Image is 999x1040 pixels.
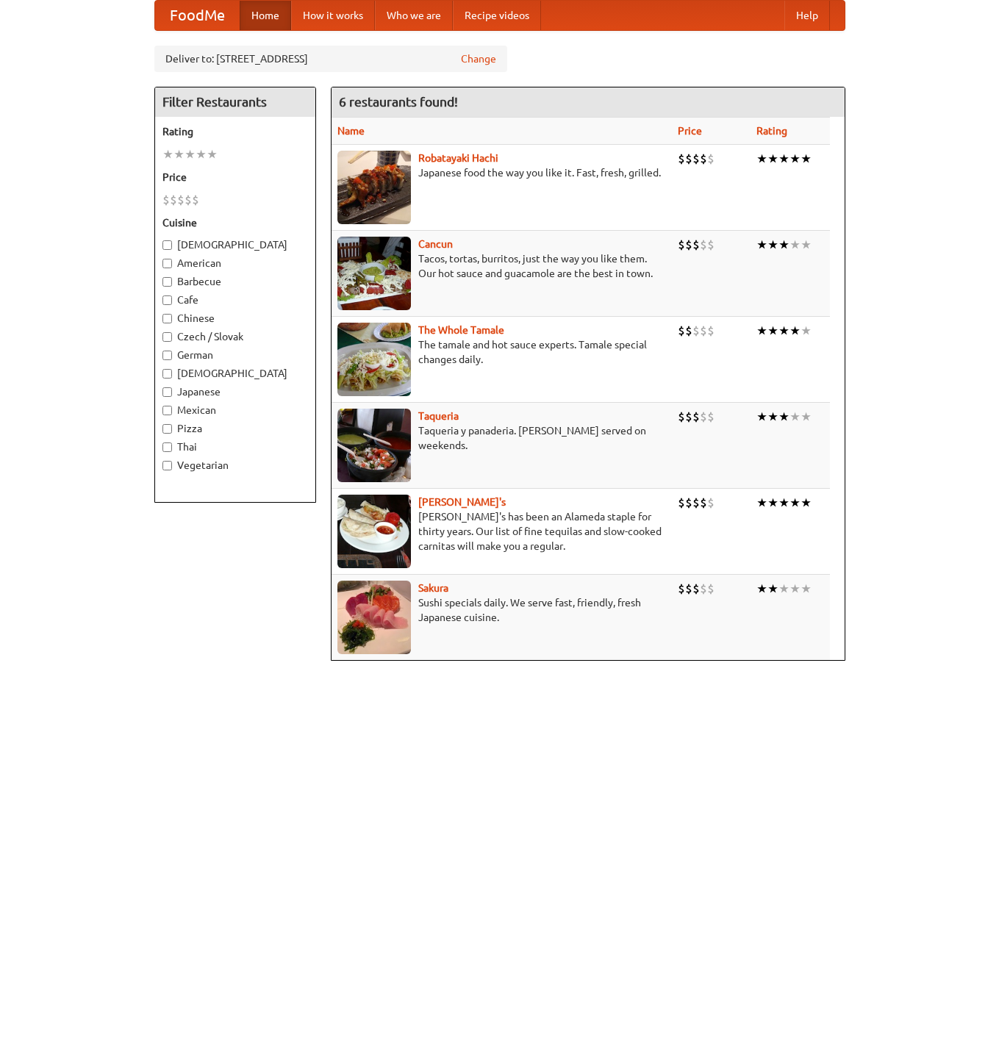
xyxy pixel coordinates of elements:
[162,259,172,268] input: American
[162,295,172,305] input: Cafe
[778,151,789,167] li: ★
[678,409,685,425] li: $
[784,1,830,30] a: Help
[707,237,715,253] li: $
[162,314,172,323] input: Chinese
[154,46,507,72] div: Deliver to: [STREET_ADDRESS]
[789,237,801,253] li: ★
[778,323,789,339] li: ★
[418,238,453,250] a: Cancun
[700,495,707,511] li: $
[418,152,498,164] a: Robatayaki Hachi
[162,256,308,270] label: American
[162,277,172,287] input: Barbecue
[700,581,707,597] li: $
[453,1,541,30] a: Recipe videos
[162,240,172,250] input: [DEMOGRAPHIC_DATA]
[789,581,801,597] li: ★
[162,384,308,399] label: Japanese
[337,151,411,224] img: robatayaki.jpg
[337,423,666,453] p: Taqueria y panaderia. [PERSON_NAME] served on weekends.
[756,495,767,511] li: ★
[162,348,308,362] label: German
[339,95,458,109] ng-pluralize: 6 restaurants found!
[756,125,787,137] a: Rating
[801,237,812,253] li: ★
[196,146,207,162] li: ★
[162,442,172,452] input: Thai
[789,409,801,425] li: ★
[337,595,666,625] p: Sushi specials daily. We serve fast, friendly, fresh Japanese cuisine.
[685,151,692,167] li: $
[155,1,240,30] a: FoodMe
[185,146,196,162] li: ★
[170,192,177,208] li: $
[700,237,707,253] li: $
[678,495,685,511] li: $
[678,125,702,137] a: Price
[162,461,172,470] input: Vegetarian
[162,215,308,230] h5: Cuisine
[337,581,411,654] img: sakura.jpg
[778,495,789,511] li: ★
[291,1,375,30] a: How it works
[461,51,496,66] a: Change
[685,409,692,425] li: $
[692,323,700,339] li: $
[801,409,812,425] li: ★
[678,237,685,253] li: $
[162,424,172,434] input: Pizza
[692,151,700,167] li: $
[707,151,715,167] li: $
[418,324,504,336] a: The Whole Tamale
[767,323,778,339] li: ★
[685,237,692,253] li: $
[692,581,700,597] li: $
[162,421,308,436] label: Pizza
[801,151,812,167] li: ★
[756,151,767,167] li: ★
[162,366,308,381] label: [DEMOGRAPHIC_DATA]
[162,311,308,326] label: Chinese
[418,582,448,594] a: Sakura
[756,323,767,339] li: ★
[337,237,411,310] img: cancun.jpg
[767,151,778,167] li: ★
[162,332,172,342] input: Czech / Slovak
[173,146,185,162] li: ★
[162,458,308,473] label: Vegetarian
[418,410,459,422] a: Taqueria
[337,337,666,367] p: The tamale and hot sauce experts. Tamale special changes daily.
[767,409,778,425] li: ★
[801,495,812,511] li: ★
[155,87,315,117] h4: Filter Restaurants
[207,146,218,162] li: ★
[192,192,199,208] li: $
[685,581,692,597] li: $
[707,323,715,339] li: $
[418,496,506,508] a: [PERSON_NAME]'s
[756,581,767,597] li: ★
[756,409,767,425] li: ★
[337,409,411,482] img: taqueria.jpg
[162,369,172,379] input: [DEMOGRAPHIC_DATA]
[692,495,700,511] li: $
[700,409,707,425] li: $
[789,323,801,339] li: ★
[185,192,192,208] li: $
[756,237,767,253] li: ★
[162,237,308,252] label: [DEMOGRAPHIC_DATA]
[685,495,692,511] li: $
[162,403,308,417] label: Mexican
[700,323,707,339] li: $
[685,323,692,339] li: $
[692,409,700,425] li: $
[801,581,812,597] li: ★
[707,409,715,425] li: $
[778,581,789,597] li: ★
